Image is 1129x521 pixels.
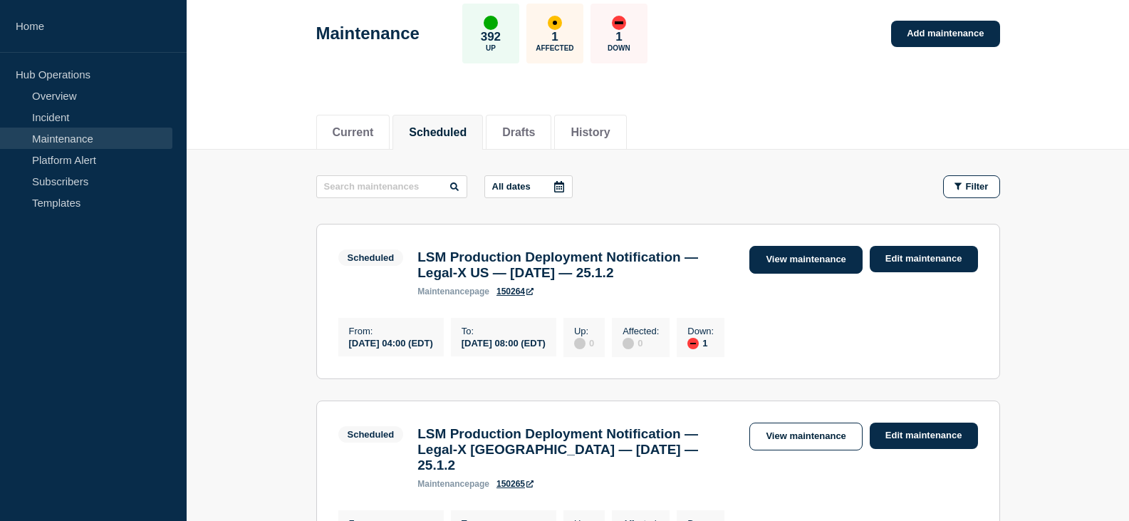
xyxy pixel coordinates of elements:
[615,30,622,44] p: 1
[417,287,489,296] p: page
[623,338,634,349] div: disabled
[481,30,501,44] p: 392
[687,326,714,336] p: Down :
[574,326,594,336] p: Up :
[417,479,469,489] span: maintenance
[612,16,626,30] div: down
[484,175,573,198] button: All dates
[496,287,534,296] a: 150264
[502,126,535,139] button: Drafts
[623,326,659,336] p: Affected :
[870,246,978,272] a: Edit maintenance
[943,175,1000,198] button: Filter
[417,249,735,281] h3: LSM Production Deployment Notification — Legal-X US — [DATE] — 25.1.2
[749,246,862,274] a: View maintenance
[484,16,498,30] div: up
[486,44,496,52] p: Up
[316,175,467,198] input: Search maintenances
[417,479,489,489] p: page
[623,336,659,349] div: 0
[409,126,467,139] button: Scheduled
[349,326,433,336] p: From :
[551,30,558,44] p: 1
[870,423,978,449] a: Edit maintenance
[349,336,433,349] div: [DATE] 04:00 (EDT)
[891,21,999,47] a: Add maintenance
[333,126,374,139] button: Current
[749,423,862,450] a: View maintenance
[417,287,469,296] span: maintenance
[574,336,594,349] div: 0
[966,181,989,192] span: Filter
[687,338,699,349] div: down
[492,181,531,192] p: All dates
[348,429,395,440] div: Scheduled
[548,16,562,30] div: affected
[574,338,586,349] div: disabled
[536,44,573,52] p: Affected
[571,126,610,139] button: History
[462,326,546,336] p: To :
[496,479,534,489] a: 150265
[417,426,735,473] h3: LSM Production Deployment Notification — Legal-X [GEOGRAPHIC_DATA] — [DATE] — 25.1.2
[687,336,714,349] div: 1
[316,24,420,43] h1: Maintenance
[608,44,630,52] p: Down
[348,252,395,263] div: Scheduled
[462,336,546,349] div: [DATE] 08:00 (EDT)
